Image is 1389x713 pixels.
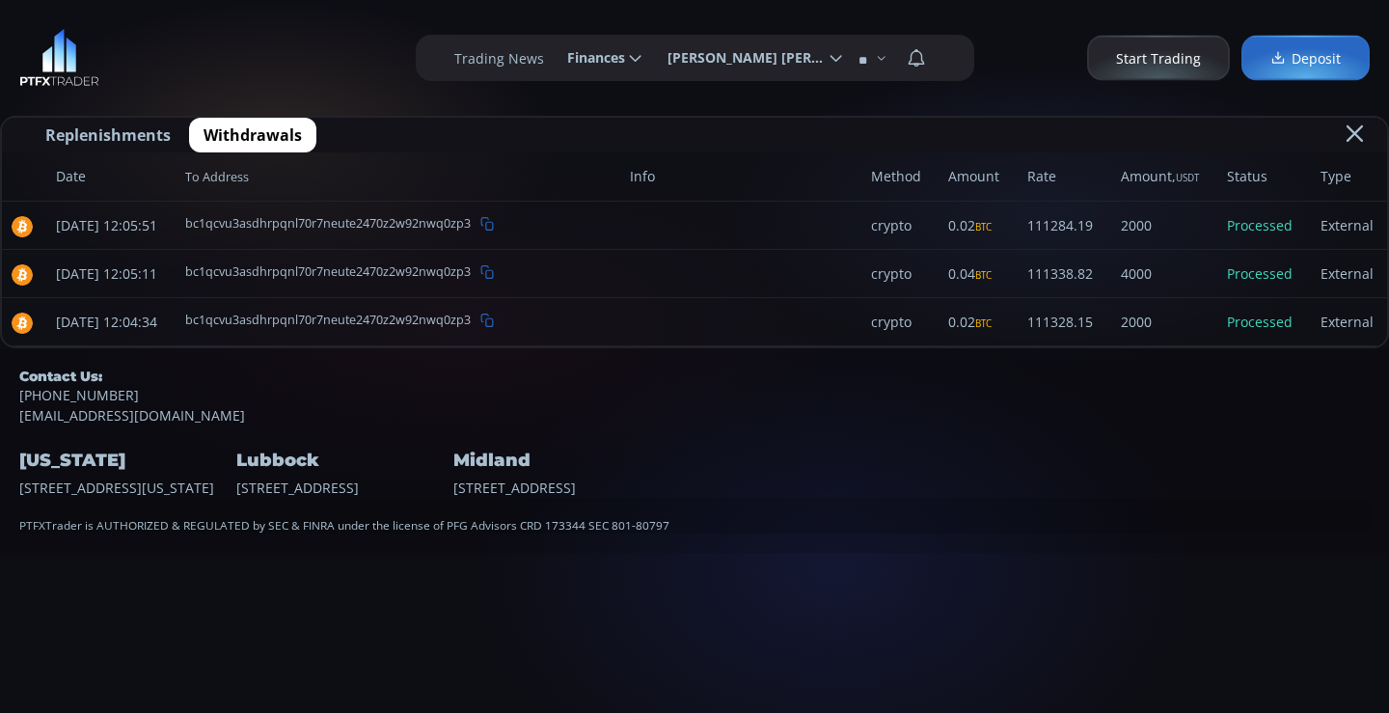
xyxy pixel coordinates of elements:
[185,263,471,282] span: bc1qcvu3asdhrpqnl70r7neute2470z2w92nwq0zp3
[554,39,625,77] span: Finances
[1014,250,1107,298] span: 111338.82
[1212,152,1306,202] span: Status
[1212,202,1306,250] span: Processed
[871,264,912,283] span: crypto
[45,123,171,147] span: Replenishments
[935,152,1014,202] span: Amount
[1306,298,1387,346] span: External
[871,313,912,331] span: crypto
[204,123,302,147] span: Withdrawals
[1241,36,1370,81] a: Deposit
[1014,298,1107,346] span: 111328.15
[31,118,185,152] button: Replenishments
[1306,152,1387,202] span: Type
[1107,152,1213,202] span: Amount,
[172,152,616,202] span: To Address
[19,368,1370,385] h5: Contact Us:
[19,385,1370,405] a: [PHONE_NUMBER]
[42,298,172,346] span: [DATE] 12:04:34
[453,445,666,477] h4: Midland
[1116,48,1201,69] span: Start Trading
[1212,250,1306,298] span: Processed
[1306,250,1387,298] span: External
[19,368,1370,425] div: [EMAIL_ADDRESS][DOMAIN_NAME]
[1176,172,1199,184] span: USDT
[871,216,912,234] span: crypto
[975,317,992,330] span: BTC
[453,425,666,497] div: [STREET_ADDRESS]
[185,215,471,233] span: bc1qcvu3asdhrpqnl70r7neute2470z2w92nwq0zp3
[42,152,172,202] span: Date
[19,498,1370,535] div: PTFXTrader is AUTHORIZED & REGULATED by SEC & FINRA under the license of PFG Advisors CRD 173344 ...
[975,221,992,233] span: BTC
[19,29,99,87] img: LOGO
[1014,152,1107,202] span: Rate
[454,48,544,69] label: Trading News
[1270,48,1341,69] span: Deposit
[935,250,1014,298] span: 0.04
[935,202,1014,250] span: 0.02
[185,312,471,330] span: bc1qcvu3asdhrpqnl70r7neute2470z2w92nwq0zp3
[1107,298,1213,346] span: 2000
[19,445,231,477] h4: [US_STATE]
[1107,250,1213,298] span: 4000
[1014,202,1107,250] span: 111284.19
[935,298,1014,346] span: 0.02
[42,250,172,298] span: [DATE] 12:05:11
[236,445,449,477] h4: Lubbock
[1107,202,1213,250] span: 2000
[189,118,316,152] button: Withdrawals
[236,425,449,497] div: [STREET_ADDRESS]
[654,39,826,77] span: [PERSON_NAME] [PERSON_NAME]
[1306,202,1387,250] span: External
[1087,36,1230,81] a: Start Trading
[1212,298,1306,346] span: Processed
[615,152,857,202] span: Info
[19,425,231,497] div: [STREET_ADDRESS][US_STATE]
[975,269,992,282] span: BTC
[857,152,935,202] span: Method
[42,202,172,250] span: [DATE] 12:05:51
